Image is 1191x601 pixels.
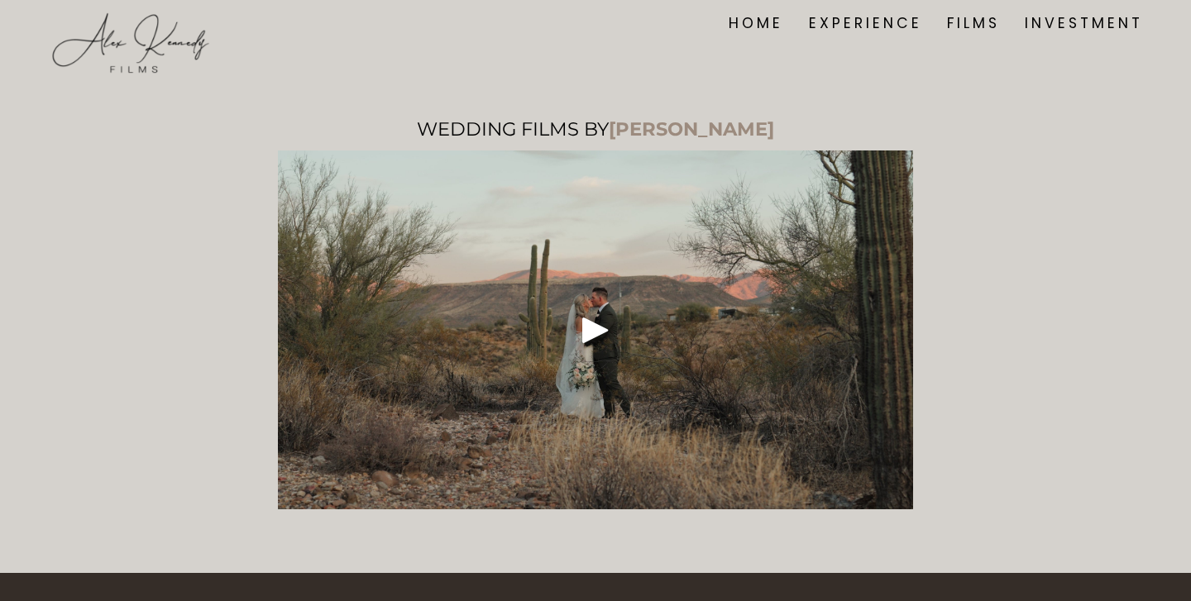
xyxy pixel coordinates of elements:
[576,310,615,350] div: Play
[947,12,1000,35] a: FILMS
[609,117,774,141] strong: [PERSON_NAME]
[809,12,922,35] a: EXPERIENCE
[729,12,783,35] a: HOME
[278,117,913,141] p: WEDDING FILMS BY
[1025,12,1143,35] a: INVESTMENT
[48,10,213,76] img: Alex Kennedy Films
[48,10,213,37] a: Alex Kennedy Films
